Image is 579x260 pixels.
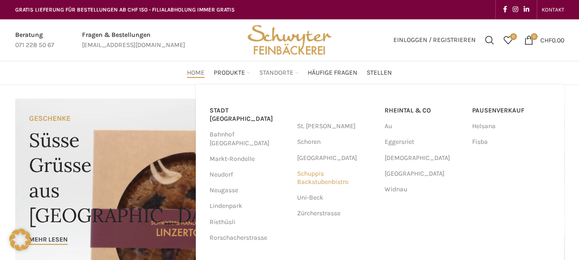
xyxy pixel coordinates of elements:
[259,69,293,77] span: Standorte
[389,31,480,49] a: Einloggen / Registrieren
[297,166,375,190] a: Schuppis Backstubenbistro
[499,31,517,49] div: Meine Wunschliste
[297,190,375,206] a: Uni-Beck
[308,64,357,82] a: Häufige Fragen
[187,69,205,77] span: Home
[210,103,288,127] a: Stadt [GEOGRAPHIC_DATA]
[214,64,250,82] a: Produkte
[82,30,185,51] a: Infobox link
[210,151,288,167] a: Markt-Rondelle
[542,0,564,19] a: KONTAKT
[15,6,235,13] span: GRATIS LIEFERUNG FÜR BESTELLUNGEN AB CHF 150 - FILIALABHOLUNG IMMER GRATIS
[540,36,552,44] span: CHF
[385,103,463,118] a: RHEINTAL & CO
[510,33,517,40] span: 0
[521,3,532,16] a: Linkedin social link
[367,69,392,77] span: Stellen
[210,230,288,246] a: Rorschacherstrasse
[297,134,375,150] a: Schoren
[480,31,499,49] a: Suchen
[510,3,521,16] a: Instagram social link
[308,69,357,77] span: Häufige Fragen
[385,150,463,166] a: [DEMOGRAPHIC_DATA]
[542,6,564,13] span: KONTAKT
[499,31,517,49] a: 0
[297,118,375,134] a: St. [PERSON_NAME]
[259,64,298,82] a: Standorte
[537,0,569,19] div: Secondary navigation
[385,166,463,182] a: [GEOGRAPHIC_DATA]
[385,118,463,134] a: Au
[297,150,375,166] a: [GEOGRAPHIC_DATA]
[520,31,569,49] a: 0 CHF0.00
[367,64,392,82] a: Stellen
[210,183,288,198] a: Neugasse
[11,64,569,82] div: Main navigation
[385,134,463,150] a: Eggersriet
[297,206,375,221] a: Zürcherstrasse
[210,198,288,214] a: Lindenpark
[210,127,288,151] a: Bahnhof [GEOGRAPHIC_DATA]
[393,37,476,43] span: Einloggen / Registrieren
[472,103,550,118] a: Pausenverkauf
[15,30,54,51] a: Infobox link
[210,214,288,230] a: Riethüsli
[385,182,463,197] a: Widnau
[244,35,334,43] a: Site logo
[540,36,564,44] bdi: 0.00
[210,167,288,183] a: Neudorf
[244,19,334,61] img: Bäckerei Schwyter
[187,64,205,82] a: Home
[214,69,245,77] span: Produkte
[531,33,538,40] span: 0
[472,118,550,134] a: Helsana
[472,134,550,150] a: Fisba
[500,3,510,16] a: Facebook social link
